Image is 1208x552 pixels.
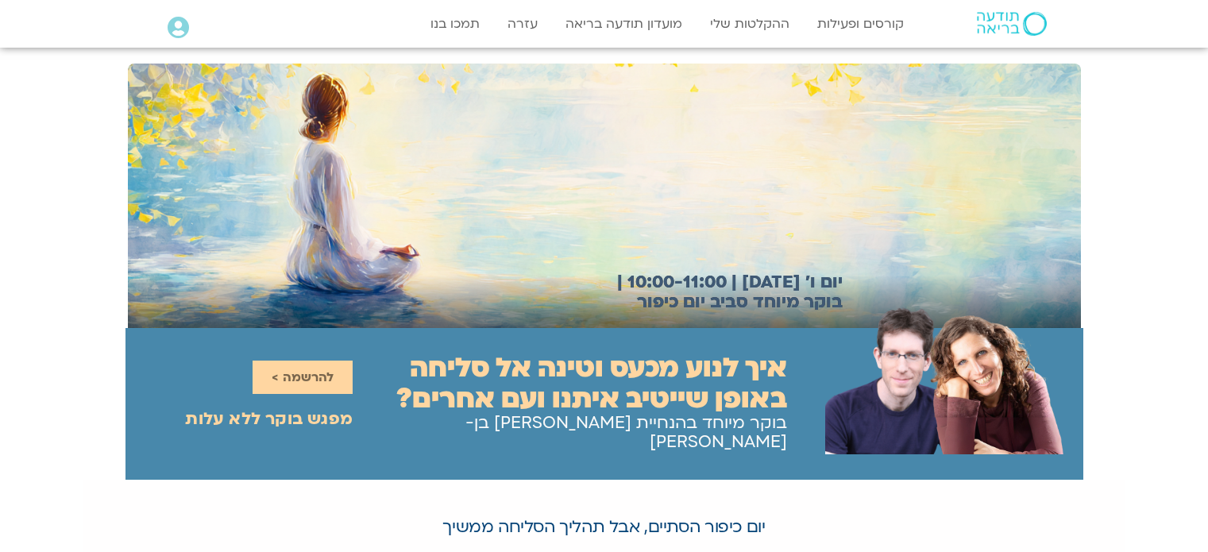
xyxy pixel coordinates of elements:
[423,9,488,39] a: תמכו בנו
[253,361,353,394] a: להרשמה >
[185,410,353,429] h2: מפגש בוקר ללא עלות
[702,9,797,39] a: ההקלטות שלי
[809,9,912,39] a: קורסים ופעילות
[272,370,334,384] span: להרשמה >
[977,12,1047,36] img: תודעה בריאה
[353,414,787,452] h2: בוקר מיוחד בהנחיית [PERSON_NAME] בן-[PERSON_NAME]
[353,353,787,415] h2: איך לנוע מכעס וטינה אל סליחה באופן שייטיב איתנו ועם אחרים?
[592,272,843,312] h2: יום ו׳ [DATE] | 10:00-11:00 | בוקר מיוחד סביב יום כיפור
[176,516,1032,538] p: יום כיפור הסתיים, אבל תהליך הסליחה ממשיך
[500,9,546,39] a: עזרה
[558,9,690,39] a: מועדון תודעה בריאה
